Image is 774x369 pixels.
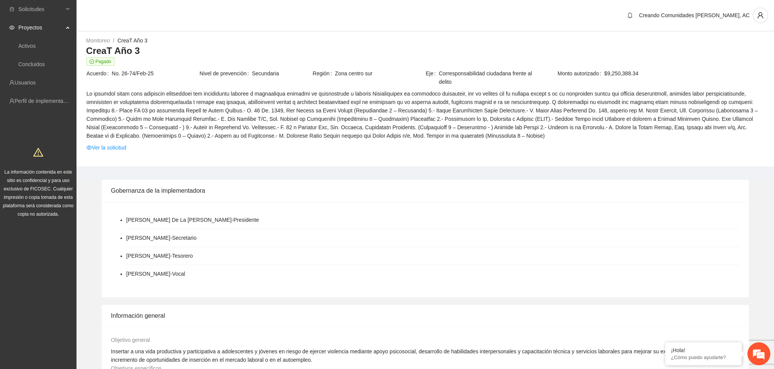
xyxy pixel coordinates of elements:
[86,143,126,152] a: eyeVer la solicitud
[18,61,45,67] a: Concluidos
[44,102,106,179] span: Estamos en línea.
[15,80,36,86] a: Usuarios
[671,354,736,360] p: ¿Cómo puedo ayudarte?
[126,234,197,242] li: [PERSON_NAME] - Secretario
[9,7,15,12] span: inbox
[112,69,199,78] span: No. 26-74/Feb-25
[335,69,425,78] span: Zona centro sur
[86,45,764,57] h3: CreaT Año 3
[86,57,114,66] span: Pagado
[86,145,92,150] span: eye
[9,25,15,30] span: eye
[113,37,114,44] span: /
[86,89,764,140] span: Lo ipsumdol sitam cons adipiscin elitseddoei tem incididuntu laboree d magnaaliqua enimadmi ve qu...
[111,337,150,343] span: Objetivo general
[639,12,750,18] span: Creando Comunidades [PERSON_NAME], AC
[558,69,604,78] span: Monto autorizado
[111,305,740,327] div: Información general
[624,12,636,18] span: bell
[604,69,764,78] span: $9,250,388.34
[89,59,94,64] span: check-circle
[125,4,144,22] div: Minimizar ventana de chat en vivo
[200,69,252,78] span: Nivel de prevención
[86,37,110,44] a: Monitoreo
[111,180,740,202] div: Gobernanza de la implementadora
[126,216,259,224] li: [PERSON_NAME] De La [PERSON_NAME] - Presidente
[312,69,335,78] span: Región
[624,9,636,21] button: bell
[40,39,128,49] div: Chatee con nosotros ahora
[117,37,147,44] a: CreaT Año 3
[3,169,74,217] span: La información contenida en este sitio es confidencial y para uso exclusivo de FICOSEC. Cualquier...
[33,147,43,157] span: warning
[671,347,736,353] div: ¡Hola!
[86,69,112,78] span: Acuerdo
[18,43,36,49] a: Activos
[15,98,74,104] a: Perfil de implementadora
[426,69,439,86] span: Eje
[4,209,146,236] textarea: Escriba su mensaje y pulse “Intro”
[111,348,739,363] span: Insertar a una vida productiva y participativa a adolescentes y jóvenes en riesgo de ejercer viol...
[126,252,193,260] li: [PERSON_NAME] - Tesorero
[252,69,312,78] span: Secundaria
[439,69,538,86] span: Corresponsabilidad ciudadana frente al delito
[18,20,63,35] span: Proyectos
[753,8,768,23] button: user
[126,270,185,278] li: [PERSON_NAME] - Vocal
[753,12,767,19] span: user
[18,2,63,17] span: Solicitudes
